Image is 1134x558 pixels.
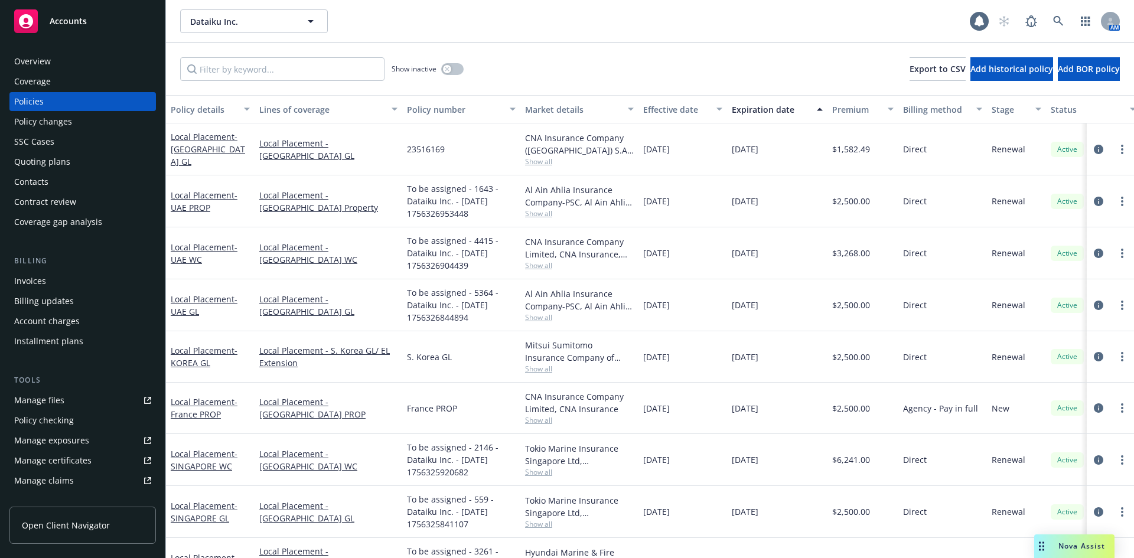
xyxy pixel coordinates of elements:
[643,351,670,363] span: [DATE]
[525,156,634,167] span: Show all
[898,95,987,123] button: Billing method
[827,95,898,123] button: Premium
[171,190,237,213] span: - UAE PROP
[1115,505,1129,519] a: more
[9,72,156,91] a: Coverage
[9,292,156,311] a: Billing updates
[407,493,516,530] span: To be assigned - 559 - Dataiku Inc. - [DATE] 1756325841107
[525,208,634,218] span: Show all
[910,57,966,81] button: Export to CSV
[9,431,156,450] a: Manage exposures
[525,260,634,270] span: Show all
[171,448,237,472] span: - SINGAPORE WC
[14,451,92,470] div: Manage certificates
[525,442,634,467] div: Tokio Marine Insurance Singapore Ltd, [GEOGRAPHIC_DATA] Marine America, CNA Insurance (Internatio...
[9,132,156,151] a: SSC Cases
[1055,300,1079,311] span: Active
[171,500,237,524] span: - SINGAPORE GL
[903,195,927,207] span: Direct
[171,448,237,472] a: Local Placement
[643,505,670,518] span: [DATE]
[14,72,51,91] div: Coverage
[525,312,634,322] span: Show all
[407,351,452,363] span: S. Korea GL
[910,63,966,74] span: Export to CSV
[1115,453,1129,467] a: more
[171,103,237,116] div: Policy details
[525,184,634,208] div: Al Ain Ahlia Insurance Company-PSC, Al Ain Ahlia Insurance Company-PSC, CNA Insurance (Internatio...
[1074,9,1097,33] a: Switch app
[832,402,870,415] span: $2,500.00
[9,374,156,386] div: Tools
[259,137,397,162] a: Local Placement - [GEOGRAPHIC_DATA] GL
[9,491,156,510] a: Manage BORs
[832,299,870,311] span: $2,500.00
[643,195,670,207] span: [DATE]
[992,453,1025,466] span: Renewal
[643,299,670,311] span: [DATE]
[180,57,384,81] input: Filter by keyword...
[1091,194,1106,208] a: circleInformation
[259,500,397,524] a: Local Placement - [GEOGRAPHIC_DATA] GL
[992,505,1025,518] span: Renewal
[1115,194,1129,208] a: more
[1055,507,1079,517] span: Active
[9,172,156,191] a: Contacts
[992,195,1025,207] span: Renewal
[525,103,621,116] div: Market details
[259,293,397,318] a: Local Placement - [GEOGRAPHIC_DATA] GL
[9,5,156,38] a: Accounts
[14,312,80,331] div: Account charges
[171,293,237,317] a: Local Placement
[992,143,1025,155] span: Renewal
[1055,248,1079,259] span: Active
[407,182,516,220] span: To be assigned - 1643 - Dataiku Inc. - [DATE] 1756326953448
[643,143,670,155] span: [DATE]
[832,505,870,518] span: $2,500.00
[732,143,758,155] span: [DATE]
[1091,298,1106,312] a: circleInformation
[732,402,758,415] span: [DATE]
[259,103,384,116] div: Lines of coverage
[171,293,237,317] span: - UAE GL
[9,312,156,331] a: Account charges
[190,15,292,28] span: Dataiku Inc.
[987,95,1046,123] button: Stage
[903,402,978,415] span: Agency - Pay in full
[14,391,64,410] div: Manage files
[1058,541,1105,551] span: Nova Assist
[1091,505,1106,519] a: circleInformation
[525,132,634,156] div: CNA Insurance Company ([GEOGRAPHIC_DATA]) S.A., CNA Insurance, CNA Insurance (International)
[1091,142,1106,156] a: circleInformation
[832,453,870,466] span: $6,241.00
[1115,298,1129,312] a: more
[970,57,1053,81] button: Add historical policy
[1115,246,1129,260] a: more
[992,9,1016,33] a: Start snowing
[9,92,156,111] a: Policies
[171,190,237,213] a: Local Placement
[407,143,445,155] span: 23516169
[903,143,927,155] span: Direct
[520,95,638,123] button: Market details
[525,415,634,425] span: Show all
[525,288,634,312] div: Al Ain Ahlia Insurance Company-PSC, Al Ain Ahlia Insurance Company-PSC, CNA Insurance (Internatio...
[392,64,436,74] span: Show inactive
[832,351,870,363] span: $2,500.00
[9,213,156,231] a: Coverage gap analysis
[402,95,520,123] button: Policy number
[643,103,709,116] div: Effective date
[14,92,44,111] div: Policies
[525,339,634,364] div: Mitsui Sumitomo Insurance Company of America, Mitsui Sumitomo Insurance Group, CNA Insurance (Int...
[259,396,397,420] a: Local Placement - [GEOGRAPHIC_DATA] PROP
[1091,401,1106,415] a: circleInformation
[643,402,670,415] span: [DATE]
[1115,350,1129,364] a: more
[9,112,156,131] a: Policy changes
[1058,57,1120,81] button: Add BOR policy
[14,112,72,131] div: Policy changes
[525,494,634,519] div: Tokio Marine Insurance Singapore Ltd, [GEOGRAPHIC_DATA] Marine America, CNA Insurance (Internatio...
[525,467,634,477] span: Show all
[903,453,927,466] span: Direct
